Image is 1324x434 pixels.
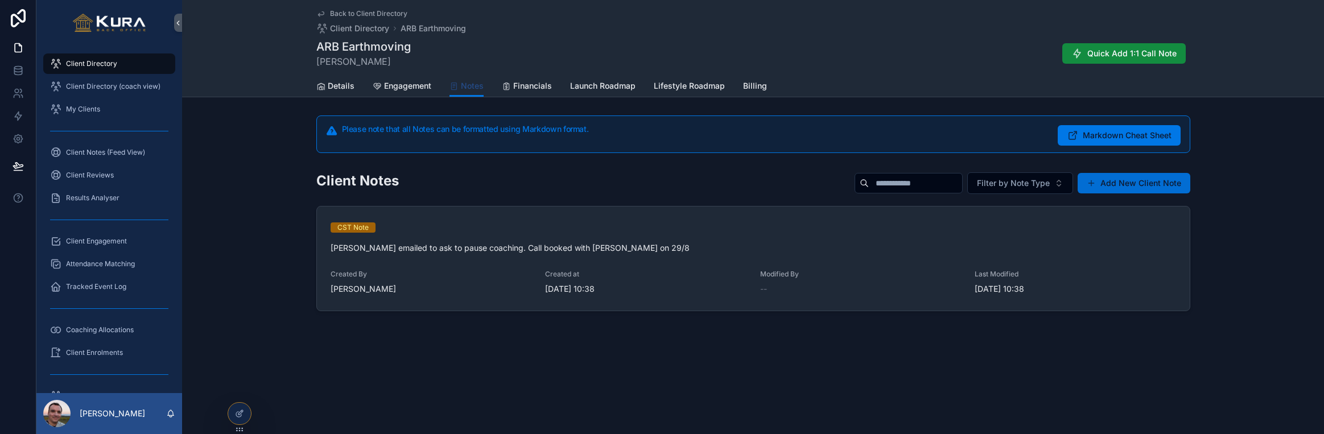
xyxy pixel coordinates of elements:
a: Client Reviews [43,165,175,185]
p: [PERSON_NAME] emailed to ask to pause coaching. Call booked with [PERSON_NAME] on 29/8 [331,242,1176,254]
div: scrollable content [36,46,182,393]
h1: ARB Earthmoving [316,39,411,55]
span: Launch Roadmap [570,80,636,92]
span: Attendance Matching [66,259,135,268]
span: Created By [331,270,532,279]
div: CST Note [337,222,369,233]
a: Results Analyser [43,188,175,208]
span: [DATE] 10:38 [975,283,1176,295]
img: App logo [73,14,146,32]
a: Coaching Allocations [43,320,175,340]
span: [PERSON_NAME] [331,283,532,295]
span: Coaching Allocations [66,325,134,334]
a: ARB Earthmoving [401,23,466,34]
span: Client Engagement [66,237,127,246]
span: Filter by Note Type [977,177,1050,189]
span: Details [328,80,354,92]
h5: Please note that all Notes can be formatted using Markdown format. [342,125,1049,133]
span: Billing [743,80,767,92]
button: Select Button [967,172,1073,194]
a: Client Enrolments [43,342,175,363]
span: Client Directory [66,59,117,68]
span: Quick Add 1:1 Call Note [1087,48,1177,59]
span: Results Analyser [66,193,119,202]
span: Created at [545,270,746,279]
a: Engagement [373,76,431,98]
span: Client Notes (Feed View) [66,148,145,157]
span: Client Reviews [66,171,114,180]
a: Client Notes (Feed View) [43,142,175,163]
a: Financials [502,76,552,98]
span: [DATE] 10:38 [545,283,746,295]
span: Engagement [384,80,431,92]
span: Notes [461,80,484,92]
a: Launch Roadmap [570,76,636,98]
button: Markdown Cheat Sheet [1058,125,1181,146]
button: Add New Client Note [1078,173,1190,193]
span: Modified By [760,270,962,279]
a: Attendance Matching [43,254,175,274]
a: Notes [449,76,484,97]
span: Client Directory [330,23,389,34]
span: Client Enrolments [66,348,123,357]
span: Financials [513,80,552,92]
a: Tracked Event Log [43,276,175,297]
span: Markdown Cheat Sheet [1083,130,1172,141]
span: My Clients [66,105,100,114]
a: Details [316,76,354,98]
a: Client Engagement [43,231,175,251]
a: Client Directory [43,53,175,74]
a: My Clients [43,99,175,119]
h2: Client Notes [316,171,399,190]
p: [PERSON_NAME] [80,408,145,419]
span: -- [760,283,767,295]
span: Lifestyle Roadmap [654,80,725,92]
span: Last Modified [975,270,1176,279]
span: Mini Masterminds [66,391,123,400]
a: Lifestyle Roadmap [654,76,725,98]
button: Quick Add 1:1 Call Note [1062,43,1186,64]
span: Back to Client Directory [330,9,407,18]
a: Billing [743,76,767,98]
span: Tracked Event Log [66,282,126,291]
span: Client Directory (coach view) [66,82,160,91]
span: [PERSON_NAME] [316,55,411,68]
a: Mini Masterminds [43,386,175,406]
a: Back to Client Directory [316,9,407,18]
a: Client Directory (coach view) [43,76,175,97]
a: Client Directory [316,23,389,34]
